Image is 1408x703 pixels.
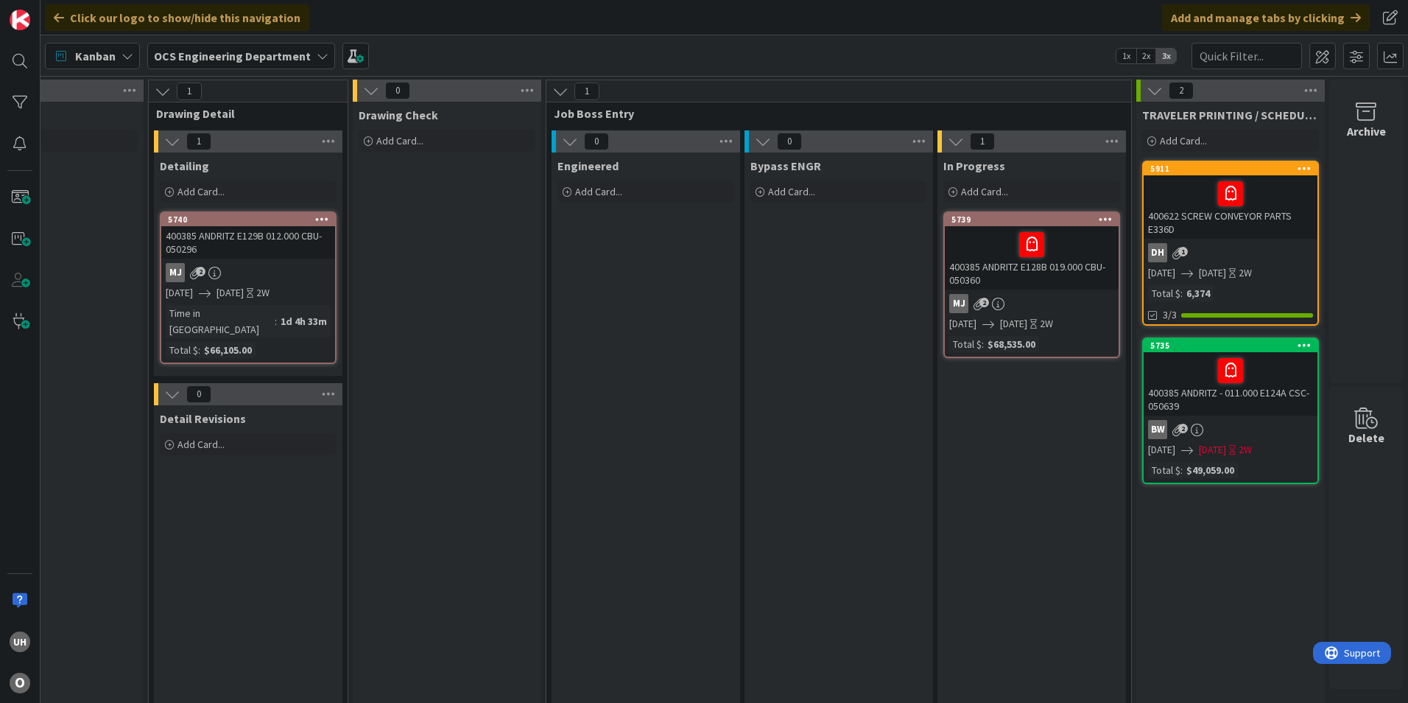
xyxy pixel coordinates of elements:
div: Delete [1348,429,1384,447]
span: Bypass ENGR [750,158,821,173]
div: Time in [GEOGRAPHIC_DATA] [166,305,275,337]
span: Add Card... [768,185,815,198]
div: 5739 [945,213,1119,226]
span: : [1180,462,1183,478]
input: Quick Filter... [1191,43,1302,69]
div: Archive [1347,122,1386,140]
span: : [982,336,984,352]
div: 2W [1239,265,1252,281]
div: 5911400622 SCREW CONVEYOR PARTS E336D [1144,162,1317,239]
div: MJ [949,294,968,313]
span: Add Card... [1160,134,1207,147]
span: [DATE] [1199,442,1226,458]
div: 5911 [1144,162,1317,175]
div: 6,374 [1183,285,1214,301]
div: 5911 [1150,164,1317,174]
div: 400385 ANDRITZ E128B 019.000 CBU- 050360 [945,226,1119,290]
span: [DATE] [166,285,193,301]
span: 1x [1116,49,1136,63]
div: $68,535.00 [984,336,1039,352]
img: Visit kanbanzone.com [10,10,30,30]
span: 0 [385,82,410,99]
span: Drawing Check [359,108,438,122]
span: Job Boss Entry [554,106,1113,121]
span: : [198,342,200,358]
span: [DATE] [949,316,976,332]
div: Click our logo to show/hide this navigation [45,4,309,31]
div: 5735 [1150,340,1317,351]
span: 2x [1136,49,1156,63]
span: 2 [1169,82,1194,99]
a: 5735400385 ANDRITZ - 011.000 E124A CSC- 050639BW[DATE][DATE]2WTotal $:$49,059.00 [1142,337,1319,484]
span: [DATE] [1148,442,1175,458]
span: Detailing [160,158,209,173]
div: 2W [1239,442,1252,458]
div: Total $ [949,336,982,352]
div: 5740 [168,214,335,225]
div: Add and manage tabs by clicking [1162,4,1370,31]
span: Add Card... [961,185,1008,198]
div: $49,059.00 [1183,462,1238,478]
span: 1 [970,133,995,150]
span: [DATE] [1199,265,1226,281]
div: 5740 [161,213,335,226]
div: MJ [945,294,1119,313]
div: 5740400385 ANDRITZ E129B 012.000 CBU- 050296 [161,213,335,259]
div: 5739 [951,214,1119,225]
span: Kanban [75,47,116,65]
span: [DATE] [1000,316,1027,332]
span: 1 [186,133,211,150]
div: $66,105.00 [200,342,256,358]
div: MJ [161,263,335,282]
span: Detail Revisions [160,411,246,426]
div: 5739400385 ANDRITZ E128B 019.000 CBU- 050360 [945,213,1119,290]
span: 1 [574,83,599,100]
div: 400385 ANDRITZ E129B 012.000 CBU- 050296 [161,226,335,259]
span: Add Card... [575,185,622,198]
span: 1 [1178,247,1188,256]
a: 5739400385 ANDRITZ E128B 019.000 CBU- 050360MJ[DATE][DATE]2WTotal $:$68,535.00 [943,211,1120,358]
span: Add Card... [177,438,225,451]
div: DH [1144,243,1317,262]
span: 0 [186,385,211,403]
div: O [10,673,30,693]
div: BW [1148,420,1167,439]
div: 1d 4h 33m [277,313,331,329]
div: Total $ [1148,285,1180,301]
span: Support [31,2,67,20]
span: 2 [1178,424,1188,433]
span: 3/3 [1163,307,1177,323]
div: 2W [1040,316,1053,332]
span: In Progress [943,158,1005,173]
span: : [1180,285,1183,301]
div: 2W [256,285,270,301]
span: 0 [777,133,802,150]
div: uh [10,632,30,652]
div: DH [1148,243,1167,262]
span: TRAVELER PRINTING / SCHEDULING [1142,108,1319,122]
b: OCS Engineering Department [154,49,311,63]
div: MJ [166,263,185,282]
span: Drawing Detail [156,106,329,121]
div: Total $ [166,342,198,358]
span: [DATE] [1148,265,1175,281]
div: 400622 SCREW CONVEYOR PARTS E336D [1144,175,1317,239]
div: BW [1144,420,1317,439]
span: 1 [177,83,202,100]
span: Add Card... [376,134,423,147]
div: Total $ [1148,462,1180,478]
span: 3x [1156,49,1176,63]
span: 2 [979,298,989,307]
span: Engineered [557,158,619,173]
span: [DATE] [217,285,244,301]
span: 0 [584,133,609,150]
span: 2 [196,267,205,276]
div: 400385 ANDRITZ - 011.000 E124A CSC- 050639 [1144,352,1317,416]
span: Add Card... [177,185,225,198]
span: : [275,313,277,329]
a: 5740400385 ANDRITZ E129B 012.000 CBU- 050296MJ[DATE][DATE]2WTime in [GEOGRAPHIC_DATA]:1d 4h 33mTo... [160,211,337,364]
a: 5911400622 SCREW CONVEYOR PARTS E336DDH[DATE][DATE]2WTotal $:6,3743/3 [1142,161,1319,326]
div: 5735 [1144,339,1317,352]
div: 5735400385 ANDRITZ - 011.000 E124A CSC- 050639 [1144,339,1317,416]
